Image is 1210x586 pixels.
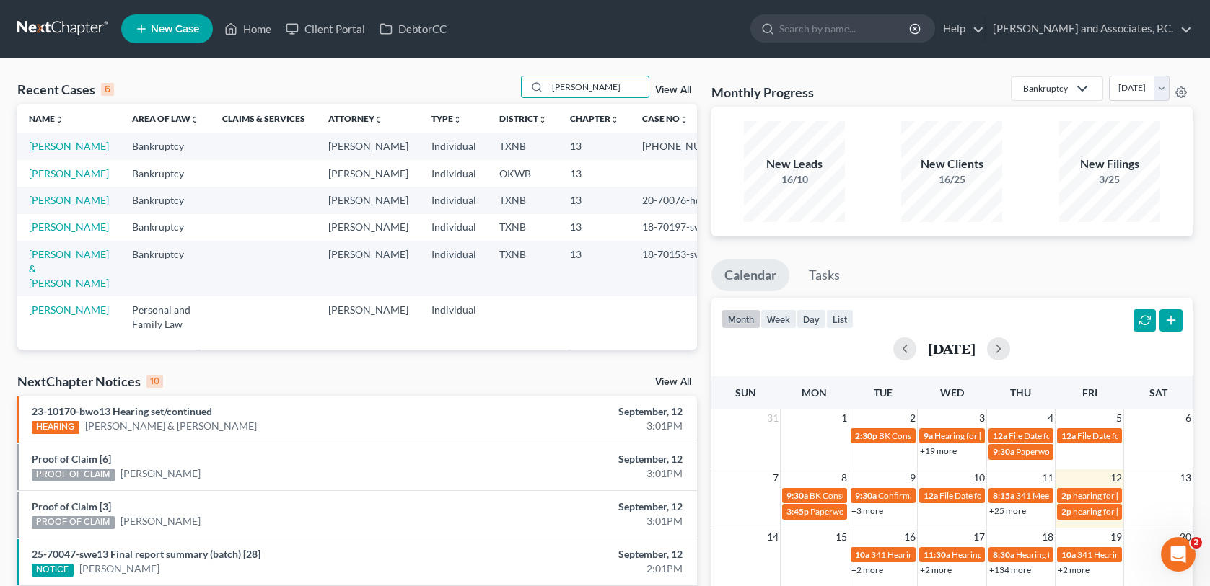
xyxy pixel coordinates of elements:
[79,561,159,576] a: [PERSON_NAME]
[120,214,211,241] td: Bankruptcy
[1059,172,1160,187] div: 3/25
[874,386,893,399] span: Tue
[735,386,756,399] span: Sun
[317,133,420,159] td: [PERSON_NAME]
[978,409,986,427] span: 3
[924,549,950,560] span: 11:30a
[840,469,849,487] span: 8
[151,24,199,35] span: New Case
[878,490,1118,501] span: Confirmation hearing for [PERSON_NAME] & [PERSON_NAME]
[29,113,63,124] a: Nameunfold_more
[1115,409,1123,427] span: 5
[548,76,649,97] input: Search by name...
[1109,528,1123,546] span: 19
[952,549,1064,560] span: Hearing for [PERSON_NAME]
[1109,469,1123,487] span: 12
[120,466,201,481] a: [PERSON_NAME]
[855,549,869,560] span: 10a
[120,514,201,528] a: [PERSON_NAME]
[855,490,877,501] span: 9:30a
[29,194,109,206] a: [PERSON_NAME]
[680,115,688,124] i: unfold_more
[766,528,780,546] span: 14
[328,113,383,124] a: Attorneyunfold_more
[32,500,111,512] a: Proof of Claim [3]
[1178,469,1193,487] span: 13
[538,115,547,124] i: unfold_more
[475,419,683,433] div: 3:01PM
[499,113,547,124] a: Districtunfold_more
[1023,82,1068,94] div: Bankruptcy
[939,490,1055,501] span: File Date for [PERSON_NAME]
[802,386,827,399] span: Mon
[1061,506,1071,517] span: 2p
[786,490,808,501] span: 9:30a
[420,296,488,337] td: Individual
[1009,430,1201,441] span: File Date for [PERSON_NAME] & [PERSON_NAME]
[120,187,211,213] td: Bankruptcy
[488,133,558,159] td: TXNB
[317,160,420,187] td: [PERSON_NAME]
[786,506,809,517] span: 3:45p
[655,85,691,95] a: View All
[420,241,488,296] td: Individual
[475,547,683,561] div: September, 12
[879,430,1080,441] span: BK Consult for [PERSON_NAME] & [PERSON_NAME]
[851,505,883,516] a: +3 more
[17,81,114,98] div: Recent Cases
[29,140,109,152] a: [PERSON_NAME]
[211,104,317,133] th: Claims & Services
[920,445,957,456] a: +19 more
[120,241,211,296] td: Bankruptcy
[655,377,691,387] a: View All
[1082,386,1097,399] span: Fri
[901,172,1002,187] div: 16/25
[570,113,619,124] a: Chapterunfold_more
[475,500,683,514] div: September, 12
[120,133,211,159] td: Bankruptcy
[920,564,952,575] a: +2 more
[851,564,883,575] a: +2 more
[871,549,1105,560] span: 341 Hearing for Enviro-Tech Complete Systems & Services, LLC
[1046,409,1055,427] span: 4
[1058,564,1090,575] a: +2 more
[993,446,1014,457] span: 9:30a
[924,490,938,501] span: 12a
[744,172,845,187] div: 16/10
[834,528,849,546] span: 15
[940,386,964,399] span: Wed
[1010,386,1031,399] span: Thu
[810,490,934,501] span: BK Consult for [PERSON_NAME]
[934,430,1047,441] span: Hearing for [PERSON_NAME]
[475,466,683,481] div: 3:01PM
[475,561,683,576] div: 2:01PM
[1059,156,1160,172] div: New Filings
[1061,549,1076,560] span: 10a
[1191,537,1202,549] span: 2
[1040,469,1055,487] span: 11
[488,241,558,296] td: TXNB
[936,16,984,42] a: Help
[420,133,488,159] td: Individual
[217,16,279,42] a: Home
[420,214,488,241] td: Individual
[431,113,462,124] a: Typeunfold_more
[797,309,826,329] button: day
[826,309,854,329] button: list
[488,187,558,213] td: TXNB
[475,452,683,466] div: September, 12
[32,516,115,529] div: PROOF OF CLAIM
[711,259,789,291] a: Calendar
[989,505,1026,516] a: +25 more
[1184,409,1193,427] span: 6
[993,430,1007,441] span: 12a
[558,241,631,296] td: 13
[317,241,420,296] td: [PERSON_NAME]
[744,156,845,172] div: New Leads
[908,409,917,427] span: 2
[29,303,109,316] a: [PERSON_NAME]
[1061,430,1076,441] span: 12a
[488,160,558,187] td: OKWB
[840,409,849,427] span: 1
[810,506,1030,517] span: Paperwork appt for [PERSON_NAME] & [PERSON_NAME]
